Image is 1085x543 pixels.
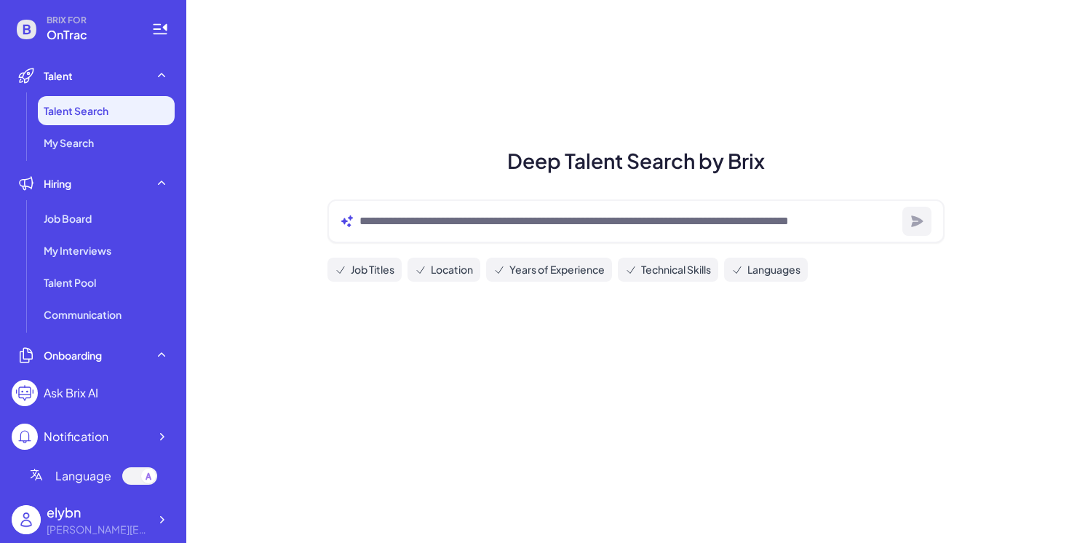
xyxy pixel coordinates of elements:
[47,502,148,522] div: elybn
[44,275,96,290] span: Talent Pool
[12,505,41,534] img: user_logo.png
[641,262,711,277] span: Technical Skills
[747,262,800,277] span: Languages
[509,262,605,277] span: Years of Experience
[44,135,94,150] span: My Search
[44,428,108,445] div: Notification
[47,26,134,44] span: OnTrac
[44,211,92,226] span: Job Board
[44,348,102,362] span: Onboarding
[44,176,71,191] span: Hiring
[44,103,108,118] span: Talent Search
[55,467,111,485] span: Language
[310,146,962,176] h1: Deep Talent Search by Brix
[351,262,394,277] span: Job Titles
[44,243,111,258] span: My Interviews
[44,68,73,83] span: Talent
[47,15,134,26] span: BRIX FOR
[44,384,98,402] div: Ask Brix AI
[431,262,473,277] span: Location
[44,307,122,322] span: Communication
[47,522,148,537] div: ely@bar-ness.com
